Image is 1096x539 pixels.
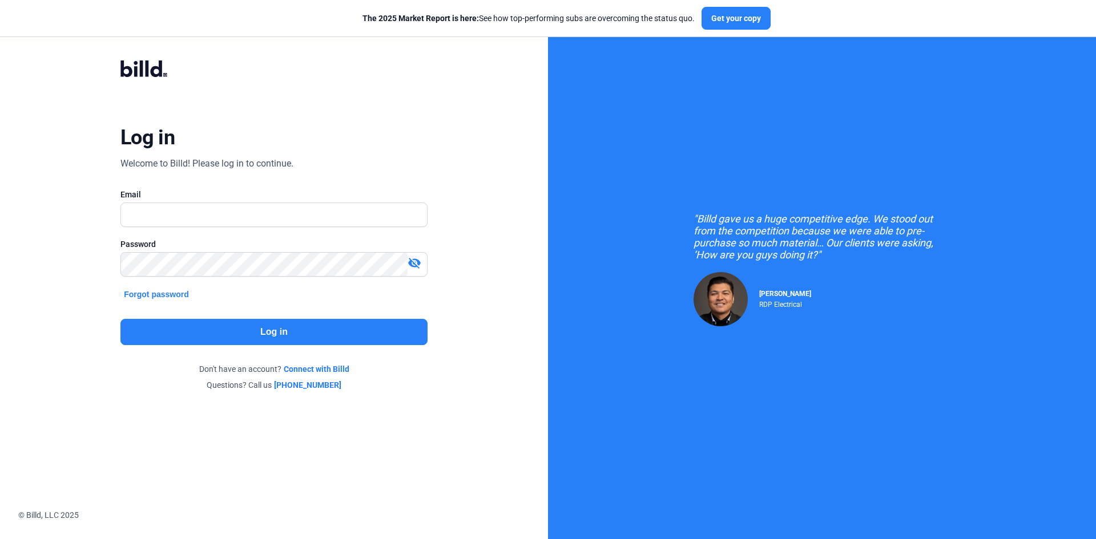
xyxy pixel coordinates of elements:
div: Questions? Call us [120,379,428,391]
a: Connect with Billd [284,363,349,375]
div: Email [120,189,428,200]
div: "Billd gave us a huge competitive edge. We stood out from the competition because we were able to... [694,213,950,261]
button: Log in [120,319,428,345]
div: Log in [120,125,175,150]
img: Raul Pacheco [694,272,748,326]
div: Don't have an account? [120,363,428,375]
div: Welcome to Billd! Please log in to continue. [120,157,293,171]
a: [PHONE_NUMBER] [274,379,341,391]
div: See how top-performing subs are overcoming the status quo. [362,13,695,24]
div: RDP Electrical [759,298,811,309]
mat-icon: visibility_off [408,256,421,270]
button: Forgot password [120,288,192,301]
button: Get your copy [702,7,771,30]
span: The 2025 Market Report is here: [362,14,479,23]
span: [PERSON_NAME] [759,290,811,298]
div: Password [120,238,428,250]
